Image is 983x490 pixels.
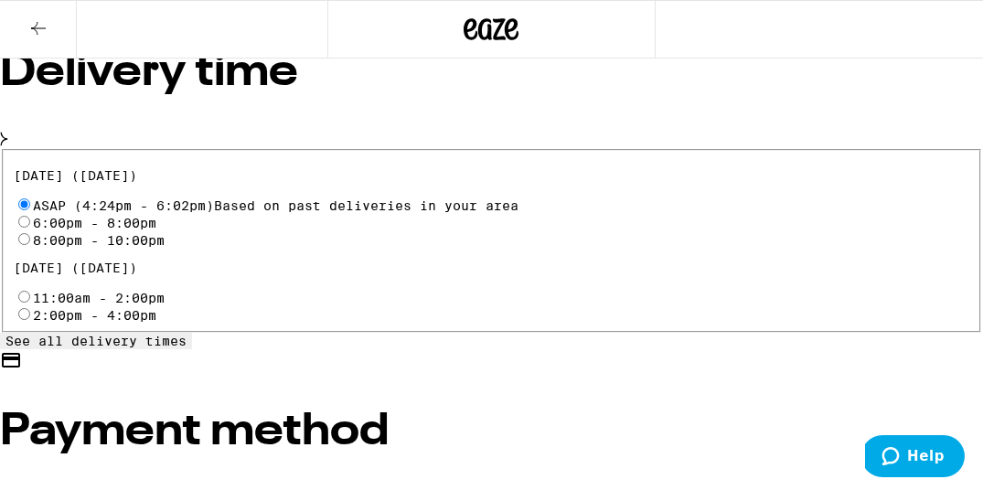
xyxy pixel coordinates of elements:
[33,291,165,305] label: 11:00am - 2:00pm
[5,334,187,348] span: See all delivery times
[33,233,165,248] label: 8:00pm - 10:00pm
[14,168,970,183] p: [DATE] ([DATE])
[33,216,156,230] label: 6:00pm - 8:00pm
[33,308,156,323] label: 2:00pm - 4:00pm
[33,198,518,213] span: ASAP (4:24pm - 6:02pm)
[14,261,970,275] p: [DATE] ([DATE])
[865,435,965,481] iframe: Opens a widget where you can find more information
[214,198,518,213] span: Based on past deliveries in your area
